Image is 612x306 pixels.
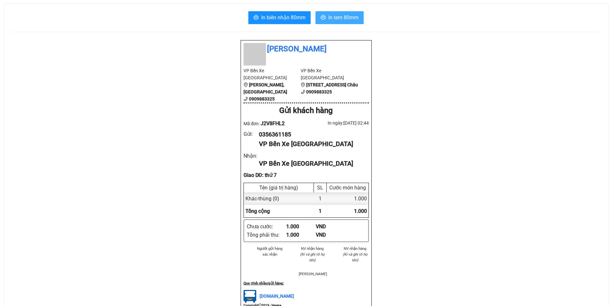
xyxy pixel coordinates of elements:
div: VND [316,231,346,239]
div: Gửi : [244,130,259,138]
li: Người gửi hàng xác nhận [256,246,284,257]
span: printer [253,15,259,21]
div: Nhận : [244,152,259,160]
span: In tem 80mm [328,13,359,22]
span: phone [244,97,248,101]
div: Giao DĐ: thứ 7 [244,171,369,179]
span: 1.000 [354,208,367,214]
div: Cước món hàng [328,185,367,191]
div: SL [315,185,325,191]
i: (Kí và ghi rõ họ tên) [343,252,368,262]
span: In biên nhận 80mm [261,13,306,22]
b: [PERSON_NAME], [GEOGRAPHIC_DATA] [244,82,287,94]
span: phone [301,90,305,94]
div: 1.000 [286,231,316,239]
span: [DOMAIN_NAME] [260,293,294,299]
img: logo.jpg [244,290,256,303]
button: printerIn tem 80mm [315,11,364,24]
div: VP Bến Xe [GEOGRAPHIC_DATA] [259,139,363,149]
div: In ngày: [DATE] 02:44 [306,119,369,127]
div: 1.000 [286,223,316,231]
b: 0909883325 [306,89,332,94]
li: [PERSON_NAME] [244,43,369,55]
div: 1 [314,192,327,205]
span: Khác - thùng (0) [245,196,279,202]
li: VP Bến Xe [GEOGRAPHIC_DATA] [301,67,358,81]
span: printer [321,15,326,21]
span: J2V8FHL2 [261,120,285,127]
b: [STREET_ADDRESS] Châu [306,82,358,87]
li: VP Bến Xe [GEOGRAPHIC_DATA] [244,67,301,81]
span: environment [244,83,248,87]
div: Mã đơn: [244,119,306,127]
span: 1 [319,208,322,214]
div: Tên (giá trị hàng) [245,185,312,191]
li: NV nhận hàng [299,246,326,251]
div: Chưa cước : [247,223,286,231]
div: Tổng phải thu : [247,231,286,239]
span: Tổng cộng [245,208,270,214]
div: Gửi khách hàng [244,105,369,117]
div: VND [316,223,346,231]
li: [PERSON_NAME] [299,271,326,277]
i: (Kí và ghi rõ họ tên) [300,252,325,262]
b: 0909883325 [249,96,275,101]
div: 0356361185 [259,130,363,139]
button: printerIn biên nhận 80mm [248,11,311,24]
div: 1.000 [327,192,368,205]
li: NV nhận hàng [341,246,369,251]
div: VP Bến Xe [GEOGRAPHIC_DATA] [259,159,363,169]
span: environment [301,83,305,87]
div: Quy định nhận/gửi hàng : [244,280,369,286]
